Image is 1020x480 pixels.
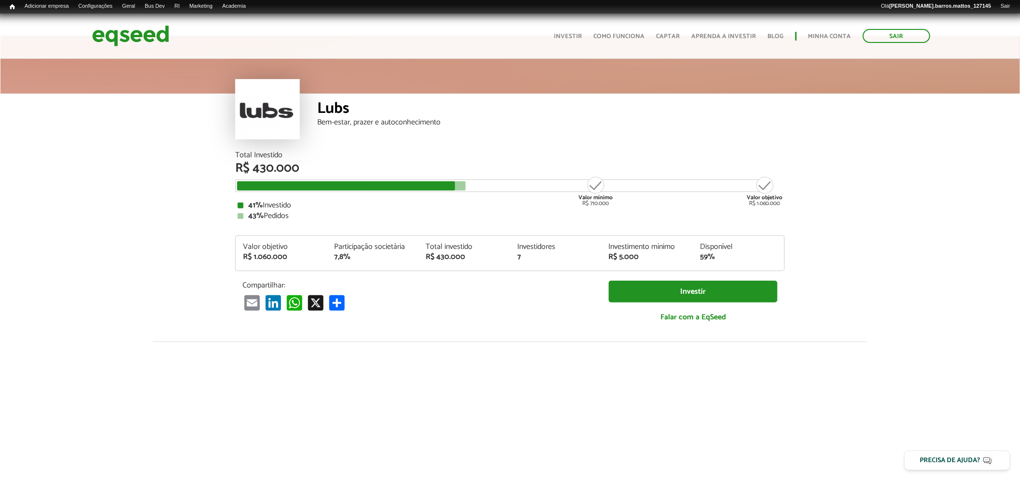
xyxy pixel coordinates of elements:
[747,176,783,206] div: R$ 1.060.000
[426,253,503,261] div: R$ 430.000
[517,253,594,261] div: 7
[264,295,283,311] a: LinkedIn
[876,2,996,10] a: Olá[PERSON_NAME].barros.mattos_127145
[317,101,785,119] div: Lubs
[996,2,1015,10] a: Sair
[657,33,680,40] a: Captar
[217,2,251,10] a: Academia
[10,3,15,10] span: Início
[306,295,325,311] a: X
[238,202,782,209] div: Investido
[170,2,185,10] a: RI
[577,176,614,206] div: R$ 710.000
[242,295,262,311] a: Email
[768,33,784,40] a: Blog
[185,2,217,10] a: Marketing
[117,2,140,10] a: Geral
[517,243,594,251] div: Investidores
[609,243,686,251] div: Investimento mínimo
[140,2,170,10] a: Bus Dev
[235,151,785,159] div: Total Investido
[554,33,582,40] a: Investir
[747,193,783,202] strong: Valor objetivo
[808,33,851,40] a: Minha conta
[248,209,264,222] strong: 43%
[243,253,320,261] div: R$ 1.060.000
[889,3,991,9] strong: [PERSON_NAME].barros.mattos_127145
[700,253,777,261] div: 59%
[692,33,756,40] a: Aprenda a investir
[248,199,263,212] strong: 41%
[609,281,778,302] a: Investir
[594,33,645,40] a: Como funciona
[235,162,785,175] div: R$ 430.000
[327,295,347,311] a: Compartilhar
[238,212,782,220] div: Pedidos
[335,253,412,261] div: 7,8%
[5,2,20,12] a: Início
[92,23,169,49] img: EqSeed
[335,243,412,251] div: Participação societária
[74,2,118,10] a: Configurações
[609,253,686,261] div: R$ 5.000
[426,243,503,251] div: Total investido
[20,2,74,10] a: Adicionar empresa
[609,307,778,327] a: Falar com a EqSeed
[863,29,930,43] a: Sair
[317,119,785,126] div: Bem-estar, prazer e autoconhecimento
[285,295,304,311] a: WhatsApp
[578,193,613,202] strong: Valor mínimo
[243,243,320,251] div: Valor objetivo
[700,243,777,251] div: Disponível
[242,281,594,290] p: Compartilhar:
